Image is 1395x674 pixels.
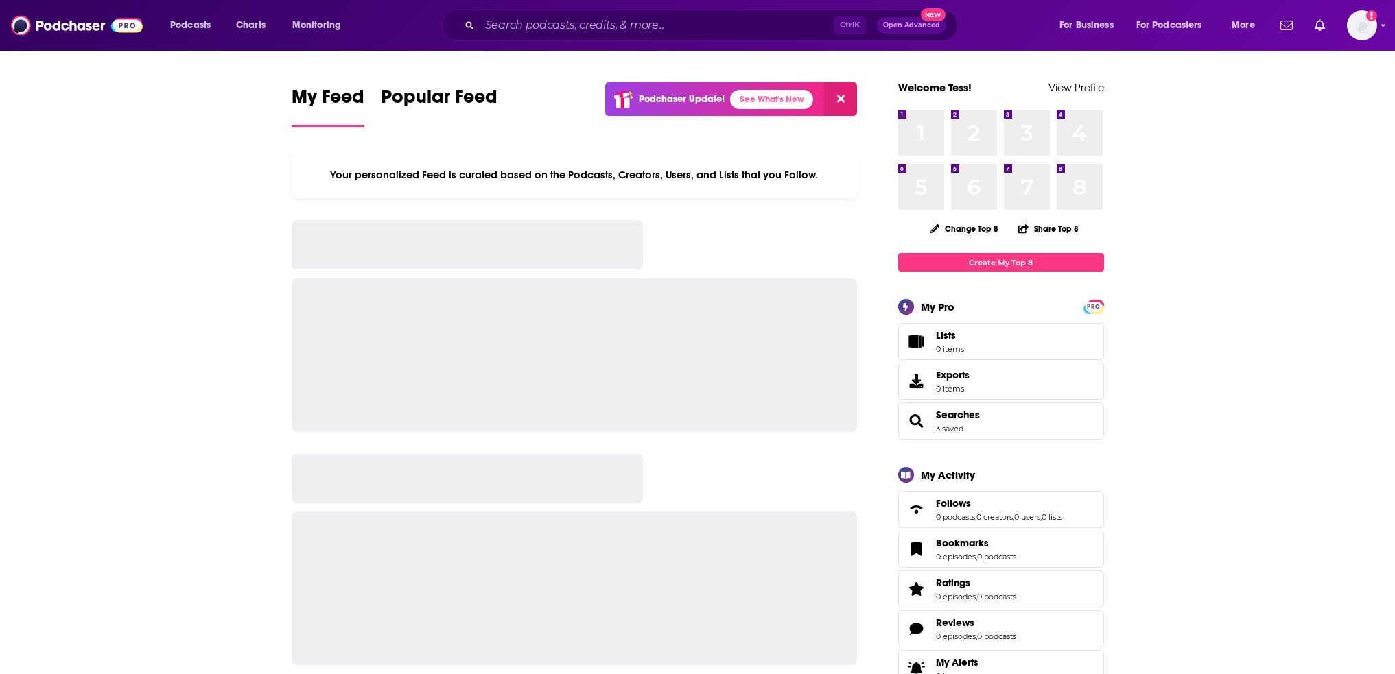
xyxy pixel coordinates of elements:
a: Popular Feed [381,85,497,127]
span: 0 items [936,384,970,394]
span: Ratings [898,570,1104,607]
button: open menu [161,14,228,36]
span: Lists [936,329,956,341]
a: Bookmarks [903,540,930,559]
a: Welcome Tess! [898,81,972,94]
span: Follows [898,491,1104,528]
span: Open Advanced [883,22,940,29]
span: Searches [898,402,1104,440]
a: 0 lists [1042,512,1062,522]
span: Charts [236,16,266,35]
a: 0 episodes [936,631,976,641]
a: See What's New [730,90,813,109]
button: open menu [1050,14,1131,36]
a: 0 creators [976,512,1013,522]
span: , [1040,512,1042,522]
a: Bookmarks [936,537,1016,549]
button: Share Top 8 [1018,215,1079,242]
span: PRO [1086,302,1102,312]
a: Searches [903,411,930,431]
svg: Add a profile image [1366,10,1377,21]
span: Podcasts [170,16,211,35]
button: open menu [1127,14,1222,36]
button: Open AdvancedNew [877,17,946,34]
span: Ctrl K [834,16,866,34]
span: My Feed [292,85,364,117]
span: , [975,512,976,522]
a: 0 episodes [936,552,976,562]
div: Your personalized Feed is curated based on the Podcasts, Creators, Users, and Lists that you Follow. [292,152,858,198]
span: For Business [1059,16,1114,35]
span: For Podcasters [1136,16,1202,35]
span: 0 items [936,344,964,354]
span: , [976,552,977,562]
span: Lists [936,329,964,341]
a: Follows [936,497,1062,509]
span: New [921,8,946,21]
input: Search podcasts, credits, & more... [480,14,834,36]
button: open menu [1222,14,1272,36]
a: Follows [903,500,930,519]
a: 0 users [1014,512,1040,522]
span: Logged in as tessvanden [1347,10,1377,40]
img: Podchaser - Follow, Share and Rate Podcasts [11,12,143,38]
a: 0 podcasts [977,552,1016,562]
span: , [1013,512,1014,522]
a: Show notifications dropdown [1309,14,1330,37]
span: My Alerts [936,656,978,669]
span: More [1232,16,1255,35]
a: Searches [936,409,980,421]
span: Ratings [936,577,970,589]
a: Create My Top 8 [898,253,1104,272]
a: 3 saved [936,424,963,433]
a: Exports [898,363,1104,400]
span: Popular Feed [381,85,497,117]
a: Show notifications dropdown [1275,14,1298,37]
a: Ratings [936,577,1016,589]
a: 0 podcasts [977,592,1016,601]
span: Reviews [936,616,974,629]
a: Lists [898,323,1104,360]
span: Exports [936,369,970,381]
span: Monitoring [292,16,341,35]
div: My Activity [921,468,975,481]
span: Reviews [898,610,1104,647]
span: Follows [936,497,971,509]
span: Lists [903,332,930,351]
button: open menu [283,14,359,36]
a: My Feed [292,85,364,127]
div: Search podcasts, credits, & more... [455,10,971,41]
span: , [976,631,977,641]
span: Exports [903,372,930,391]
div: My Pro [921,300,954,313]
a: Ratings [903,579,930,599]
a: View Profile [1048,81,1104,94]
span: Bookmarks [898,531,1104,568]
a: PRO [1086,301,1102,311]
span: Bookmarks [936,537,989,549]
a: Reviews [936,616,1016,629]
a: 0 podcasts [977,631,1016,641]
button: Show profile menu [1347,10,1377,40]
img: User Profile [1347,10,1377,40]
p: Podchaser Update! [639,93,725,105]
a: Reviews [903,619,930,638]
button: Change Top 8 [922,220,1007,237]
span: , [976,592,977,601]
a: Charts [227,14,274,36]
a: 0 podcasts [936,512,975,522]
a: 0 episodes [936,592,976,601]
